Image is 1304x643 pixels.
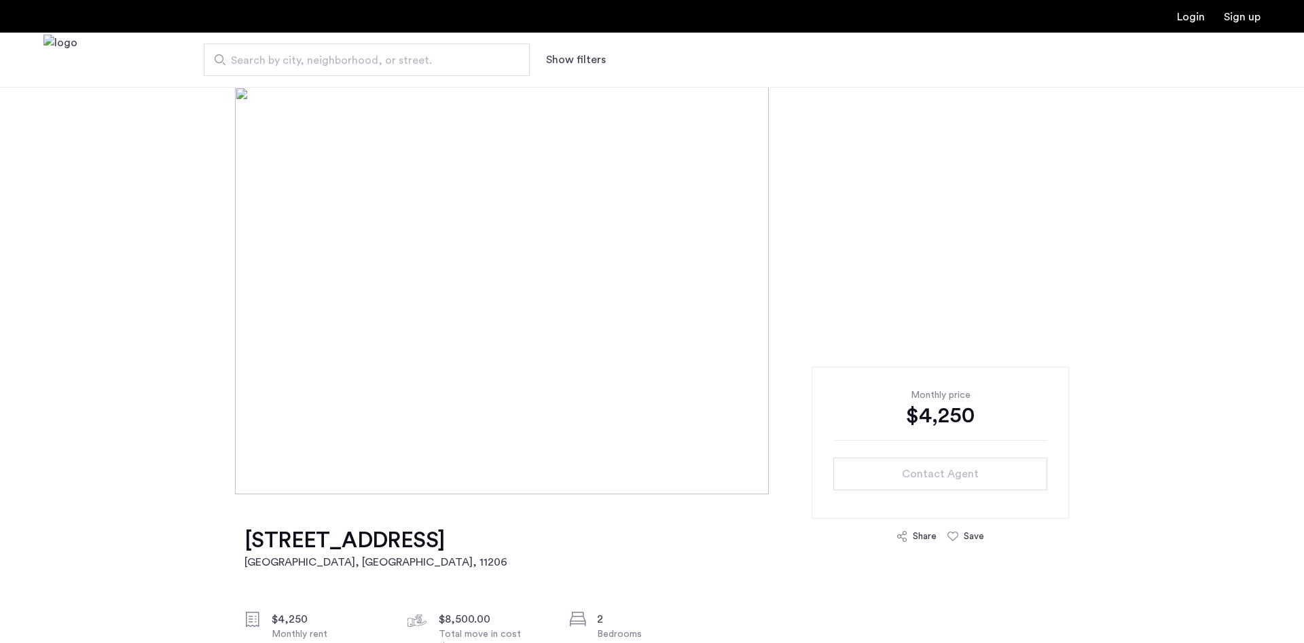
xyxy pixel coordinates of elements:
[439,611,553,627] div: $8,500.00
[43,35,77,86] img: logo
[833,388,1047,402] div: Monthly price
[231,52,492,69] span: Search by city, neighborhood, or street.
[272,627,386,641] div: Monthly rent
[204,43,530,76] input: Apartment Search
[833,458,1047,490] button: button
[964,530,984,543] div: Save
[235,87,1070,494] img: [object%20Object]
[902,466,979,482] span: Contact Agent
[597,611,711,627] div: 2
[272,611,386,627] div: $4,250
[597,627,711,641] div: Bedrooms
[244,527,507,570] a: [STREET_ADDRESS][GEOGRAPHIC_DATA], [GEOGRAPHIC_DATA], 11206
[1224,12,1261,22] a: Registration
[913,530,937,543] div: Share
[244,554,507,570] h2: [GEOGRAPHIC_DATA], [GEOGRAPHIC_DATA] , 11206
[546,52,606,68] button: Show or hide filters
[244,527,507,554] h1: [STREET_ADDRESS]
[833,402,1047,429] div: $4,250
[43,35,77,86] a: Cazamio Logo
[1177,12,1205,22] a: Login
